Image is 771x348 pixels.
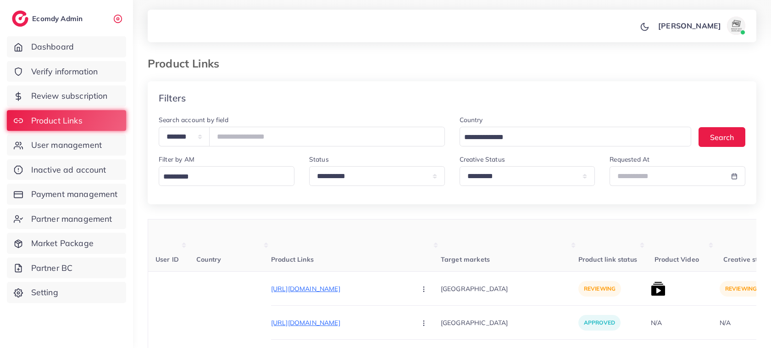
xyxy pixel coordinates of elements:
[31,286,58,298] span: Setting
[610,155,649,164] label: Requested At
[7,85,126,107] a: Review subscription
[441,255,490,264] span: Target markets
[7,159,126,180] a: Inactive ad account
[653,17,749,35] a: [PERSON_NAME]avatar
[148,57,227,70] h3: Product Links
[651,281,666,296] img: list product video
[12,11,28,27] img: logo
[155,255,179,264] span: User ID
[31,188,118,200] span: Payment management
[196,255,221,264] span: Country
[31,262,73,274] span: Partner BC
[309,155,329,164] label: Status
[31,237,94,249] span: Market Package
[271,317,409,328] p: [URL][DOMAIN_NAME]
[160,170,289,184] input: Search for option
[651,318,662,327] div: N/A
[271,283,409,294] p: [URL][DOMAIN_NAME]
[7,61,126,82] a: Verify information
[720,281,762,297] p: reviewing
[31,213,112,225] span: Partner management
[159,166,294,186] div: Search for option
[720,318,731,327] div: N/A
[578,281,621,297] p: reviewing
[31,66,98,78] span: Verify information
[7,208,126,230] a: Partner management
[460,115,483,124] label: Country
[441,278,578,299] p: [GEOGRAPHIC_DATA]
[699,127,745,147] button: Search
[7,282,126,303] a: Setting
[31,115,83,127] span: Product Links
[159,92,186,104] h4: Filters
[31,139,102,151] span: User management
[159,115,228,124] label: Search account by field
[7,233,126,254] a: Market Package
[461,130,680,145] input: Search for option
[32,14,85,23] h2: Ecomdy Admin
[271,255,314,264] span: Product Links
[460,155,505,164] label: Creative Status
[12,11,85,27] a: logoEcomdy Admin
[31,164,106,176] span: Inactive ad account
[7,258,126,279] a: Partner BC
[441,312,578,333] p: [GEOGRAPHIC_DATA]
[7,36,126,57] a: Dashboard
[31,90,108,102] span: Review subscription
[655,255,699,264] span: Product Video
[7,135,126,156] a: User management
[31,41,74,53] span: Dashboard
[7,110,126,131] a: Product Links
[460,127,692,146] div: Search for option
[727,17,745,35] img: avatar
[658,20,721,31] p: [PERSON_NAME]
[159,155,194,164] label: Filter by AM
[7,184,126,205] a: Payment management
[578,315,621,331] p: approved
[578,255,637,264] span: Product link status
